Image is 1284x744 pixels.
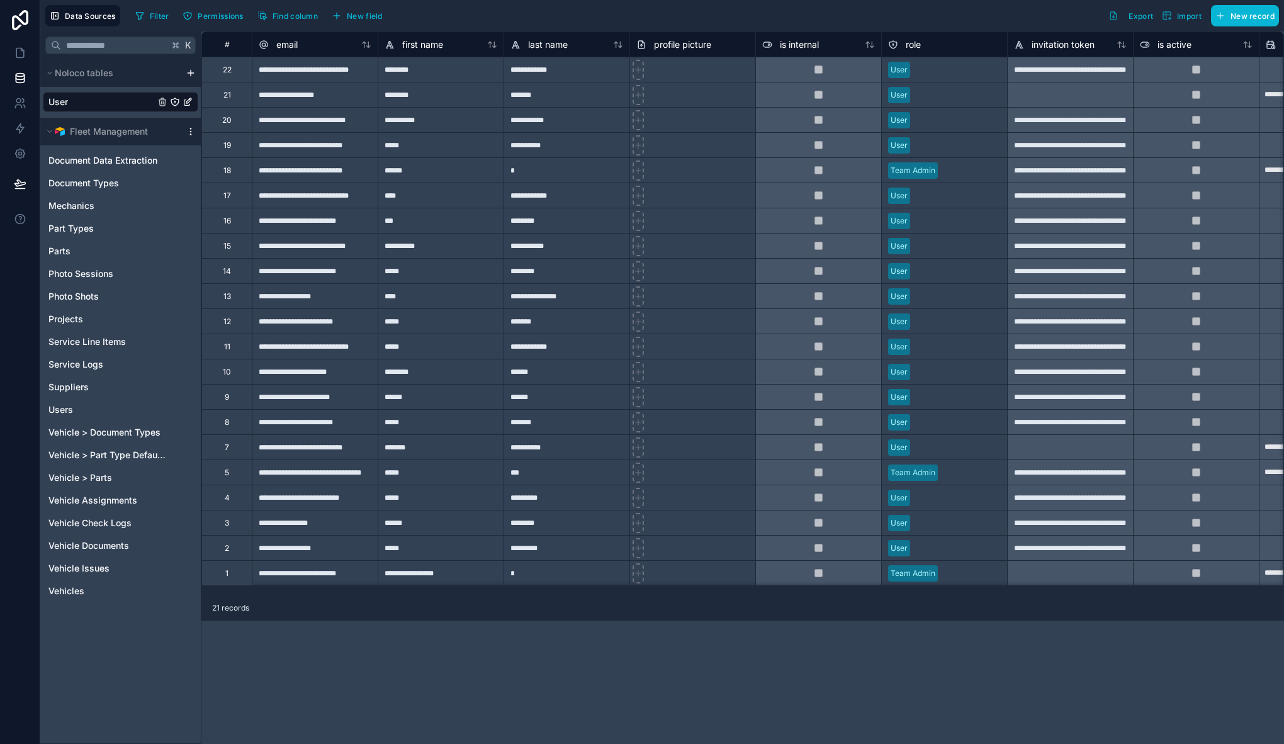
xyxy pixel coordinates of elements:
span: New field [347,11,383,21]
div: 5 [225,468,229,478]
button: New field [327,6,387,25]
span: Permissions [198,11,243,21]
div: 18 [223,166,231,176]
span: Data Sources [65,11,116,21]
span: invitation token [1032,38,1095,51]
span: is active [1157,38,1191,51]
div: User [891,64,908,76]
div: 15 [223,241,231,251]
div: 4 [225,493,230,503]
div: 1 [225,568,228,578]
div: User [891,266,908,277]
span: last name [528,38,568,51]
div: 16 [223,216,231,226]
div: User [891,215,908,227]
div: 21 [223,90,231,100]
div: User [891,140,908,151]
span: profile picture [654,38,711,51]
div: User [891,492,908,504]
div: User [891,366,908,378]
div: User [891,543,908,554]
a: Permissions [178,6,252,25]
div: 8 [225,417,229,427]
div: User [891,291,908,302]
button: Import [1157,5,1206,26]
div: 14 [223,266,231,276]
a: New record [1206,5,1279,26]
span: first name [402,38,443,51]
button: Export [1104,5,1157,26]
button: Find column [253,6,322,25]
div: User [891,115,908,126]
div: Team Admin [891,568,935,579]
span: email [276,38,298,51]
div: User [891,240,908,252]
div: 3 [225,518,229,528]
div: # [211,40,242,49]
div: 17 [223,191,231,201]
div: 20 [222,115,232,125]
div: 12 [223,317,231,327]
div: User [891,190,908,201]
div: User [891,442,908,453]
span: Find column [273,11,318,21]
button: Permissions [178,6,247,25]
span: Import [1177,11,1202,21]
div: User [891,417,908,428]
div: User [891,89,908,101]
button: Filter [130,6,174,25]
div: 2 [225,543,229,553]
div: User [891,341,908,352]
div: 19 [223,140,231,150]
div: Team Admin [891,165,935,176]
div: User [891,392,908,403]
span: is internal [780,38,819,51]
button: Data Sources [45,5,120,26]
span: Filter [150,11,169,21]
div: 13 [223,291,231,302]
div: 11 [224,342,230,352]
button: New record [1211,5,1279,26]
span: 21 records [212,603,249,613]
span: K [184,41,193,50]
span: Export [1129,11,1153,21]
div: User [891,517,908,529]
span: New record [1230,11,1275,21]
div: 22 [223,65,232,75]
div: User [891,316,908,327]
div: 9 [225,392,229,402]
div: Team Admin [891,467,935,478]
div: 10 [223,367,231,377]
span: role [906,38,921,51]
div: 7 [225,442,229,453]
